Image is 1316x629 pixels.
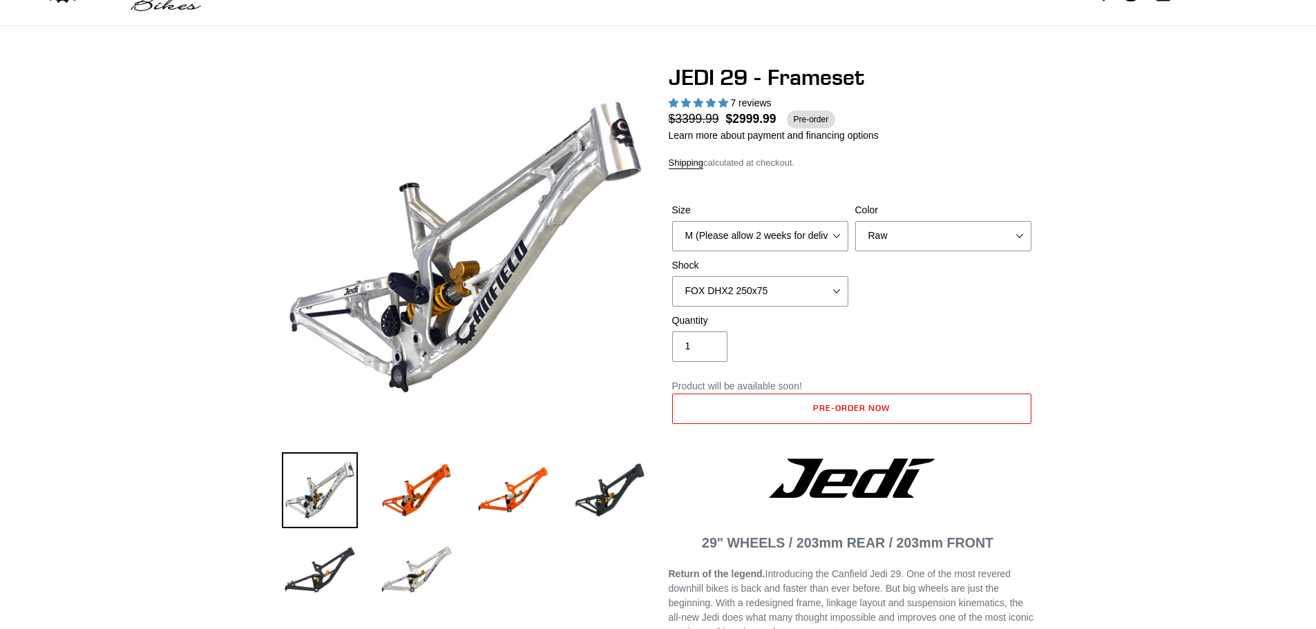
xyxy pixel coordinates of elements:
[672,394,1031,424] button: Add to cart
[282,452,358,528] img: Load image into Gallery viewer, JEDI 29 - Frameset
[702,535,993,550] span: 29" WHEELS / 203mm REAR / 203mm FRONT
[672,203,848,217] label: Size
[669,130,879,141] a: Learn more about payment and financing options
[855,203,1031,217] label: Color
[379,452,455,528] img: Load image into Gallery viewer, JEDI 29 - Frameset
[669,157,704,169] a: Shipping
[475,452,551,528] img: Load image into Gallery viewer, JEDI 29 - Frameset
[669,97,731,108] span: 5.00 stars
[669,110,726,128] span: $3399.99
[726,110,776,128] span: $2999.99
[813,403,889,413] span: Pre-order now
[672,313,848,328] label: Quantity
[379,532,455,608] img: Load image into Gallery viewer, JEDI 29 - Frameset
[669,64,1035,90] h1: JEDI 29 - Frameset
[282,532,358,608] img: Load image into Gallery viewer, JEDI 29 - Frameset
[669,156,1035,170] div: calculated at checkout.
[787,110,836,128] span: Pre-order
[572,452,648,528] img: Load image into Gallery viewer, JEDI 29 - Frameset
[672,258,848,273] label: Shock
[672,379,1031,394] p: Product will be available soon!
[730,97,771,108] span: 7 reviews
[669,568,765,579] b: Return of the legend.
